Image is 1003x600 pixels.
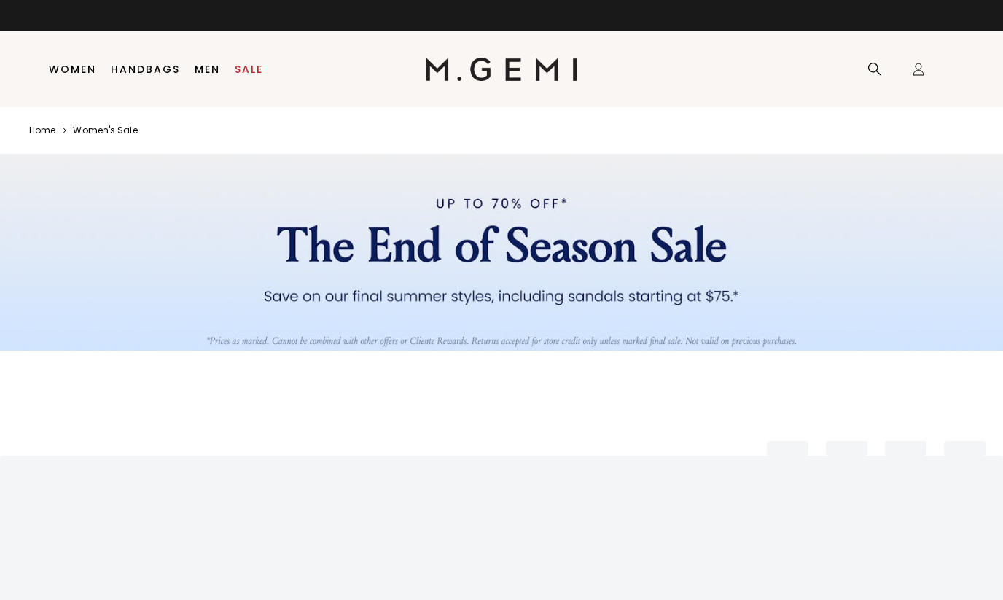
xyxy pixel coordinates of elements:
a: Handbags [111,63,180,75]
a: Men [195,63,220,75]
a: Home [29,125,55,136]
a: Sale [235,63,263,75]
a: Women [49,63,96,75]
img: M.Gemi [426,58,578,81]
a: Women's sale [73,125,137,136]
